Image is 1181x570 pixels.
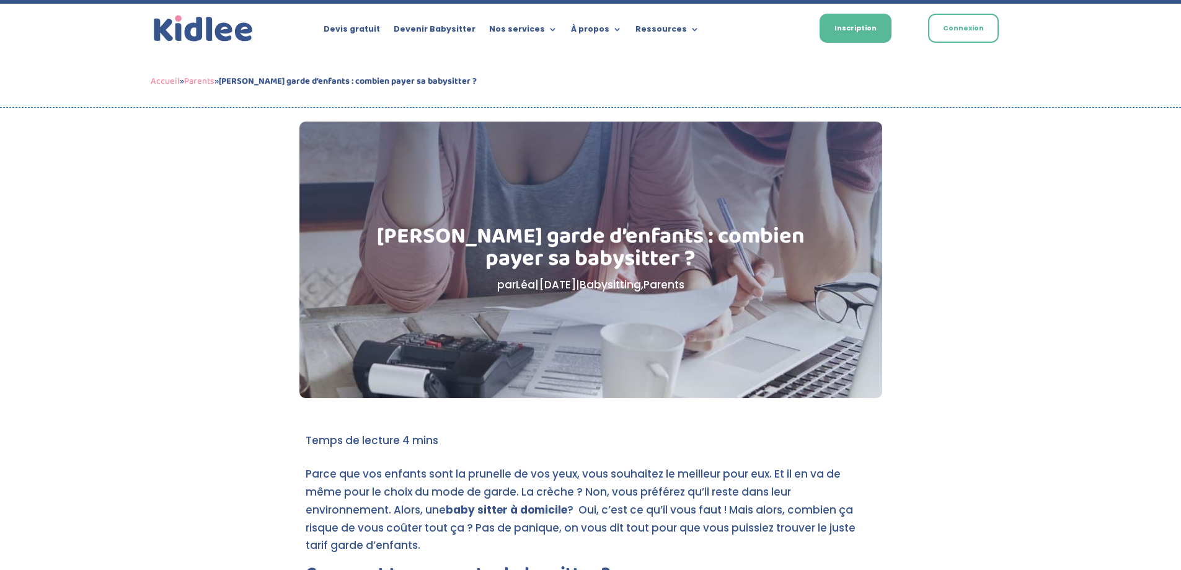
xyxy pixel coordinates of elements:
[446,502,567,517] strong: baby sitter à domicile
[571,25,622,38] a: À propos
[361,225,820,276] h1: [PERSON_NAME] garde d’enfants : combien payer sa babysitter ?
[151,74,180,89] a: Accueil
[635,25,699,38] a: Ressources
[820,14,891,43] a: Inscription
[489,25,557,38] a: Nos services
[774,25,785,33] img: Français
[394,25,475,38] a: Devenir Babysitter
[644,277,684,292] a: Parents
[151,74,477,89] span: » »
[361,276,820,294] p: par | | ,
[539,277,576,292] span: [DATE]
[219,74,477,89] strong: [PERSON_NAME] garde d’enfants : combien payer sa babysitter ?
[928,14,999,43] a: Connexion
[306,465,876,566] p: Parce que vos enfants sont la prunelle de vos yeux, vous souhaitez le meilleur pour eux. Et il en...
[151,12,256,45] img: logo_kidlee_bleu
[324,25,380,38] a: Devis gratuit
[580,277,641,292] a: Babysitting
[516,277,535,292] a: Léa
[151,12,256,45] a: Kidlee Logo
[184,74,215,89] a: Parents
